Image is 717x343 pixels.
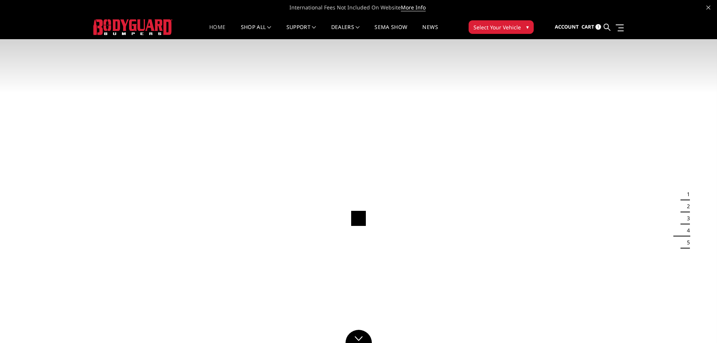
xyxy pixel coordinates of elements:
[209,24,225,39] a: Home
[682,200,690,212] button: 2 of 5
[582,23,594,30] span: Cart
[595,24,601,30] span: 1
[555,23,579,30] span: Account
[401,4,426,11] a: More Info
[582,17,601,37] a: Cart 1
[331,24,360,39] a: Dealers
[682,212,690,224] button: 3 of 5
[473,23,521,31] span: Select Your Vehicle
[682,236,690,248] button: 5 of 5
[682,188,690,200] button: 1 of 5
[286,24,316,39] a: Support
[241,24,271,39] a: shop all
[422,24,438,39] a: News
[682,224,690,236] button: 4 of 5
[526,23,529,31] span: ▾
[346,330,372,343] a: Click to Down
[469,20,534,34] button: Select Your Vehicle
[93,19,172,35] img: BODYGUARD BUMPERS
[555,17,579,37] a: Account
[374,24,407,39] a: SEMA Show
